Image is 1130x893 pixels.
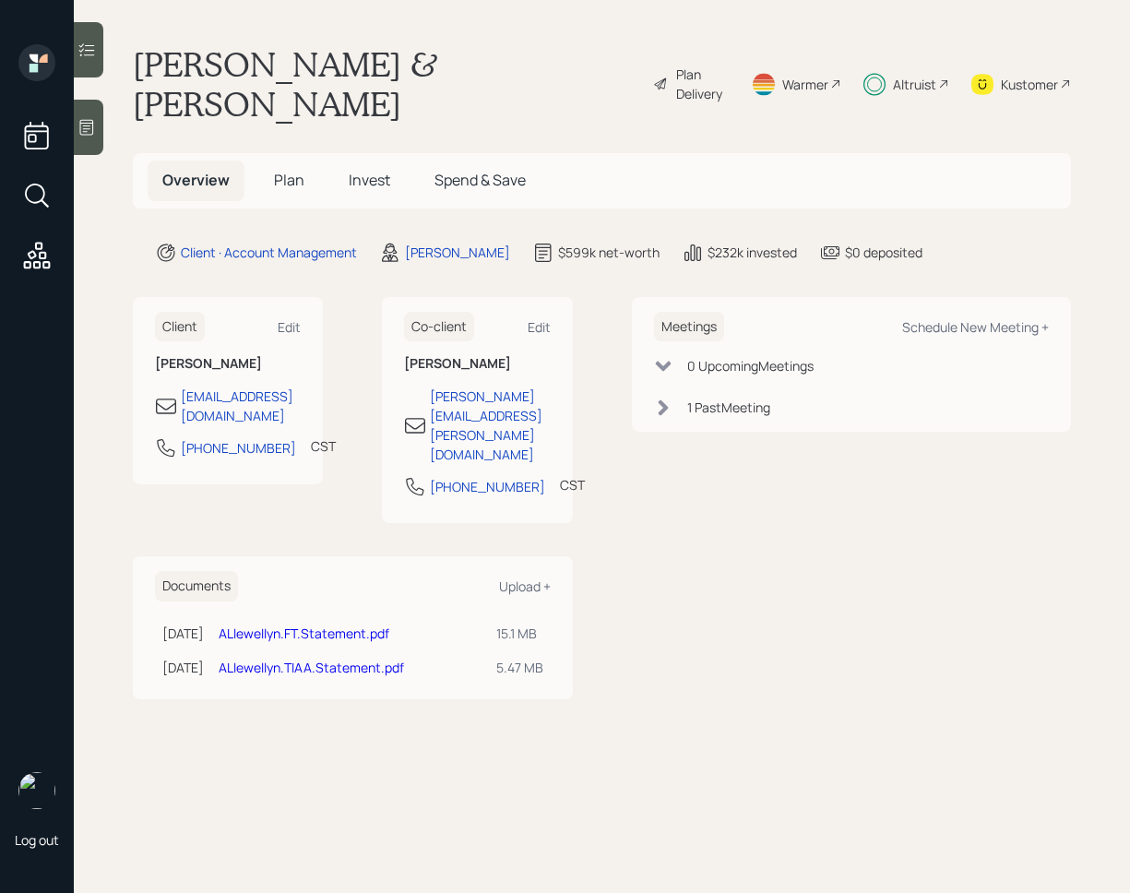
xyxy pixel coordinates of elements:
[687,398,770,417] div: 1 Past Meeting
[708,243,797,262] div: $232k invested
[18,772,55,809] img: retirable_logo.png
[278,318,301,336] div: Edit
[782,75,828,94] div: Warmer
[845,243,922,262] div: $0 deposited
[155,571,238,601] h6: Documents
[654,312,724,342] h6: Meetings
[558,243,660,262] div: $599k net-worth
[1001,75,1058,94] div: Kustomer
[181,243,357,262] div: Client · Account Management
[133,44,638,124] h1: [PERSON_NAME] & [PERSON_NAME]
[15,831,59,849] div: Log out
[687,356,814,375] div: 0 Upcoming Meeting s
[219,625,389,642] a: ALlewellyn.FT.Statement.pdf
[162,658,204,677] div: [DATE]
[405,243,510,262] div: [PERSON_NAME]
[560,475,585,494] div: CST
[404,356,550,372] h6: [PERSON_NAME]
[430,477,545,496] div: [PHONE_NUMBER]
[155,312,205,342] h6: Client
[349,170,390,190] span: Invest
[311,436,336,456] div: CST
[274,170,304,190] span: Plan
[430,387,550,464] div: [PERSON_NAME][EMAIL_ADDRESS][PERSON_NAME][DOMAIN_NAME]
[499,577,551,595] div: Upload +
[219,659,404,676] a: ALlewellyn.TIAA.Statement.pdf
[404,312,474,342] h6: Co-client
[181,387,301,425] div: [EMAIL_ADDRESS][DOMAIN_NAME]
[528,318,551,336] div: Edit
[902,318,1049,336] div: Schedule New Meeting +
[434,170,526,190] span: Spend & Save
[162,170,230,190] span: Overview
[162,624,204,643] div: [DATE]
[893,75,936,94] div: Altruist
[496,658,543,677] div: 5.47 MB
[155,356,301,372] h6: [PERSON_NAME]
[181,438,296,458] div: [PHONE_NUMBER]
[676,65,729,103] div: Plan Delivery
[496,624,543,643] div: 15.1 MB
